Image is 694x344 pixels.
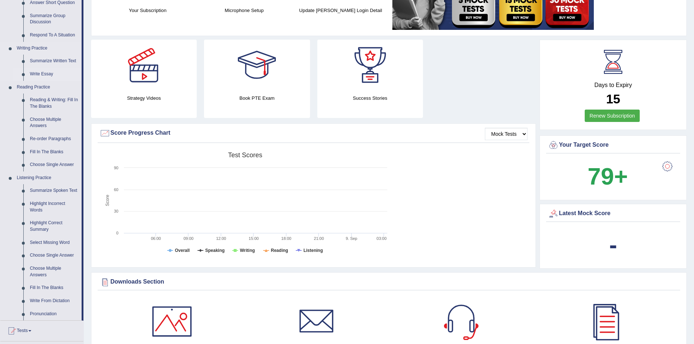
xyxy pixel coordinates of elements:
[91,94,197,102] h4: Strategy Videos
[13,81,82,94] a: Reading Practice
[99,128,528,139] div: Score Progress Chart
[27,217,82,236] a: Highlight Correct Summary
[13,42,82,55] a: Writing Practice
[27,29,82,42] a: Respond To A Situation
[216,236,226,241] text: 12:00
[27,308,82,321] a: Pronunciation
[548,208,678,219] div: Latest Mock Score
[27,9,82,29] a: Summarize Group Discussion
[27,197,82,217] a: Highlight Incorrect Words
[548,140,678,151] div: Your Target Score
[205,248,224,253] tspan: Speaking
[314,236,324,241] text: 21:00
[184,236,194,241] text: 09:00
[103,7,192,14] h4: Your Subscription
[200,7,289,14] h4: Microphone Setup
[27,249,82,262] a: Choose Single Answer
[27,68,82,81] a: Write Essay
[296,7,385,14] h4: Update [PERSON_NAME] Login Detail
[27,294,82,308] a: Write From Dictation
[27,94,82,113] a: Reading & Writing: Fill In The Blanks
[346,236,357,241] tspan: 9. Sep
[116,231,118,235] text: 0
[548,82,678,88] h4: Days to Expiry
[204,94,310,102] h4: Book PTE Exam
[240,248,255,253] tspan: Writing
[303,248,323,253] tspan: Listening
[175,248,190,253] tspan: Overall
[585,110,640,122] a: Renew Subscription
[27,184,82,197] a: Summarize Spoken Text
[27,133,82,146] a: Re-order Paragraphs
[27,146,82,159] a: Fill In The Blanks
[27,281,82,294] a: Fill In The Blanks
[27,158,82,171] a: Choose Single Answer
[317,94,423,102] h4: Success Stories
[606,92,620,106] b: 15
[27,236,82,249] a: Select Missing Word
[114,187,118,192] text: 60
[281,236,291,241] text: 18:00
[99,277,678,288] div: Downloads Section
[105,195,110,206] tspan: Score
[588,163,628,190] b: 79+
[0,321,83,339] a: Tests
[27,113,82,133] a: Choose Multiple Answers
[27,262,82,281] a: Choose Multiple Answers
[13,171,82,185] a: Listening Practice
[271,248,288,253] tspan: Reading
[114,209,118,213] text: 30
[609,232,617,258] b: -
[27,55,82,68] a: Summarize Written Text
[151,236,161,241] text: 06:00
[377,236,387,241] text: 03:00
[228,151,262,159] tspan: Test scores
[249,236,259,241] text: 15:00
[114,166,118,170] text: 90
